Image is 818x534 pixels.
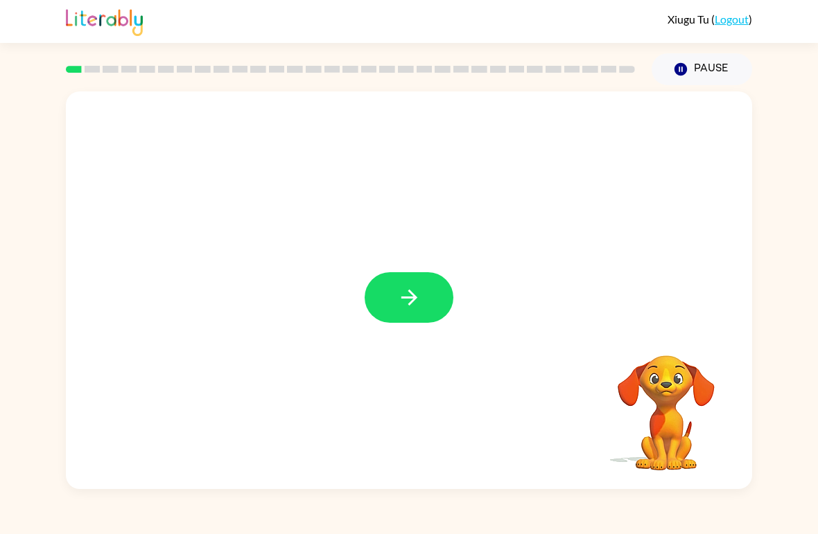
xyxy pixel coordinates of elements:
span: Xiugu Tu [668,12,711,26]
button: Pause [652,53,752,85]
img: Literably [66,6,143,36]
a: Logout [715,12,749,26]
div: ( ) [668,12,752,26]
video: Your browser must support playing .mp4 files to use Literably. Please try using another browser. [597,334,736,472]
